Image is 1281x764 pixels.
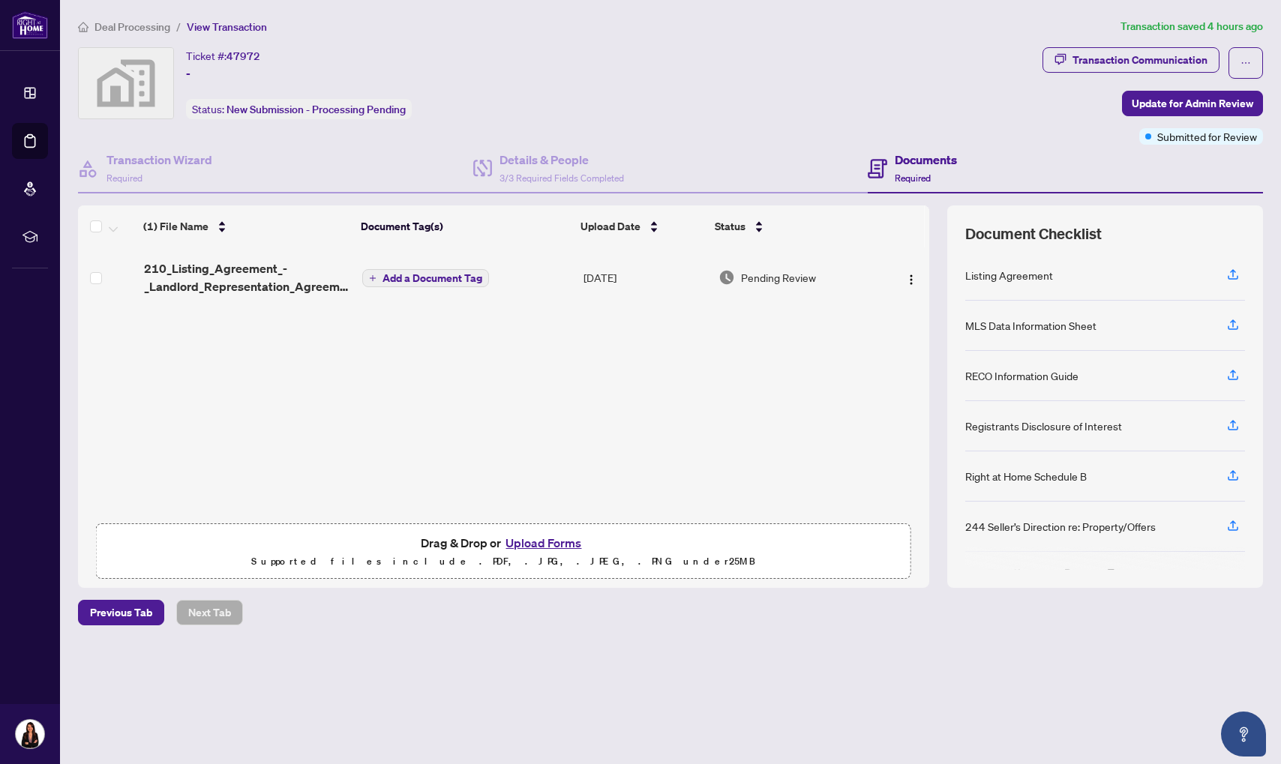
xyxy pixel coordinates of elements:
[362,269,489,287] button: Add a Document Tag
[137,205,355,247] th: (1) File Name
[1240,58,1251,68] span: ellipsis
[79,48,173,118] img: svg%3e
[895,151,957,169] h4: Documents
[905,274,917,286] img: Logo
[1157,128,1257,145] span: Submitted for Review
[97,524,910,580] span: Drag & Drop orUpload FormsSupported files include .PDF, .JPG, .JPEG, .PNG under25MB
[94,20,170,34] span: Deal Processing
[574,205,709,247] th: Upload Date
[421,533,586,553] span: Drag & Drop or
[186,47,260,64] div: Ticket #:
[355,205,574,247] th: Document Tag(s)
[718,269,735,286] img: Document Status
[12,11,48,39] img: logo
[176,600,243,625] button: Next Tab
[226,49,260,63] span: 47972
[709,205,877,247] th: Status
[741,269,816,286] span: Pending Review
[580,218,640,235] span: Upload Date
[965,367,1078,384] div: RECO Information Guide
[226,103,406,116] span: New Submission - Processing Pending
[501,533,586,553] button: Upload Forms
[187,20,267,34] span: View Transaction
[1042,47,1219,73] button: Transaction Communication
[382,273,482,283] span: Add a Document Tag
[965,518,1156,535] div: 244 Seller’s Direction re: Property/Offers
[369,274,376,282] span: plus
[965,267,1053,283] div: Listing Agreement
[965,468,1087,484] div: Right at Home Schedule B
[106,553,901,571] p: Supported files include .PDF, .JPG, .JPEG, .PNG under 25 MB
[186,64,190,82] span: -
[16,720,44,748] img: Profile Icon
[144,259,351,295] span: 210_Listing_Agreement_-_Landlord_Representation_Agreement_-_Authority_to_Offer_for_Lease_-_PropTx...
[1072,48,1207,72] div: Transaction Communication
[78,22,88,32] span: home
[186,99,412,119] div: Status:
[499,172,624,184] span: 3/3 Required Fields Completed
[1221,712,1266,757] button: Open asap
[715,218,745,235] span: Status
[1120,18,1263,35] article: Transaction saved 4 hours ago
[362,268,489,288] button: Add a Document Tag
[176,18,181,35] li: /
[899,265,923,289] button: Logo
[965,223,1102,244] span: Document Checklist
[965,418,1122,434] div: Registrants Disclosure of Interest
[577,247,712,307] td: [DATE]
[965,317,1096,334] div: MLS Data Information Sheet
[106,151,212,169] h4: Transaction Wizard
[78,600,164,625] button: Previous Tab
[143,218,208,235] span: (1) File Name
[1122,91,1263,116] button: Update for Admin Review
[895,172,931,184] span: Required
[106,172,142,184] span: Required
[90,601,152,625] span: Previous Tab
[499,151,624,169] h4: Details & People
[1132,91,1253,115] span: Update for Admin Review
